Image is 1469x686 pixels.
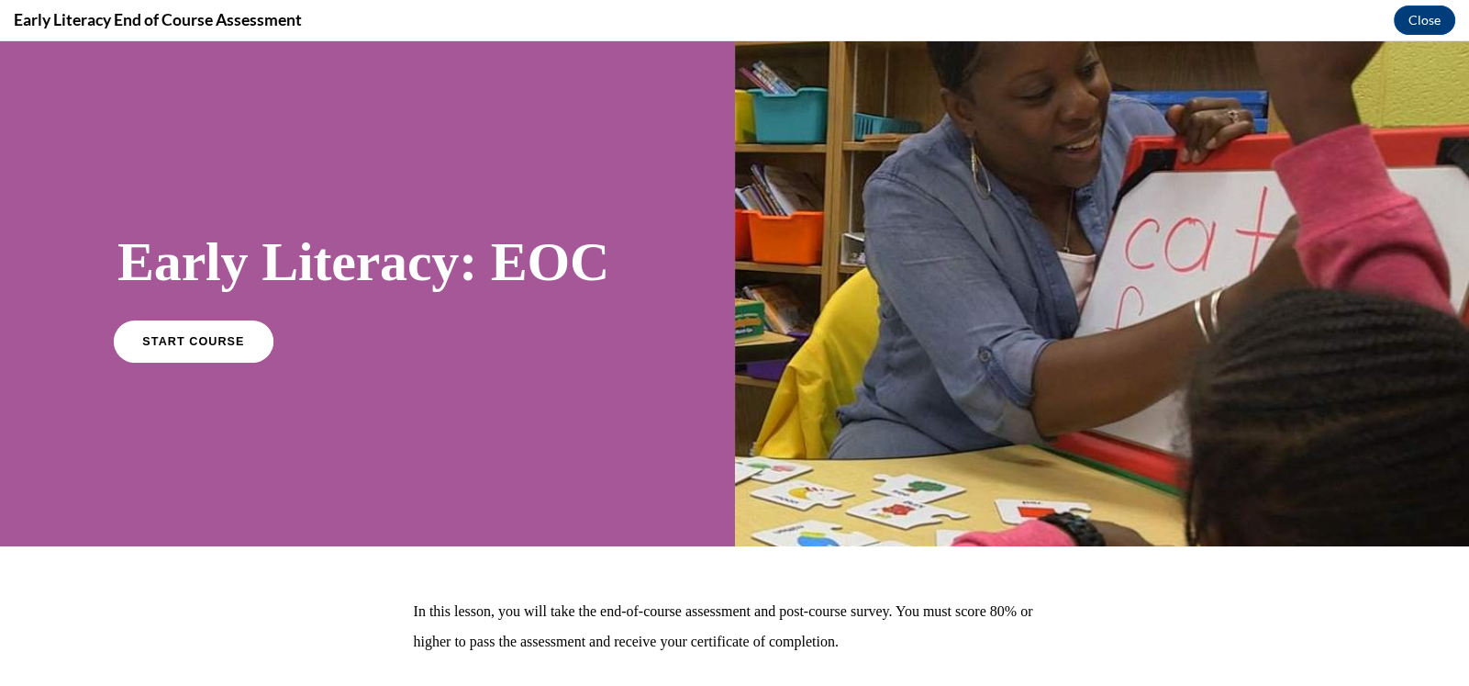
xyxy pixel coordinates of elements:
button: Close [1394,6,1455,35]
a: START COURSE [114,278,273,321]
span: START COURSE [142,293,244,307]
h4: Early Literacy End of Course Assessment [14,8,302,31]
h1: Early Literacy: EOC [117,188,618,253]
p: In this lesson, you will take the end-of-course assessment and post-course survey. You must score... [414,555,1056,615]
